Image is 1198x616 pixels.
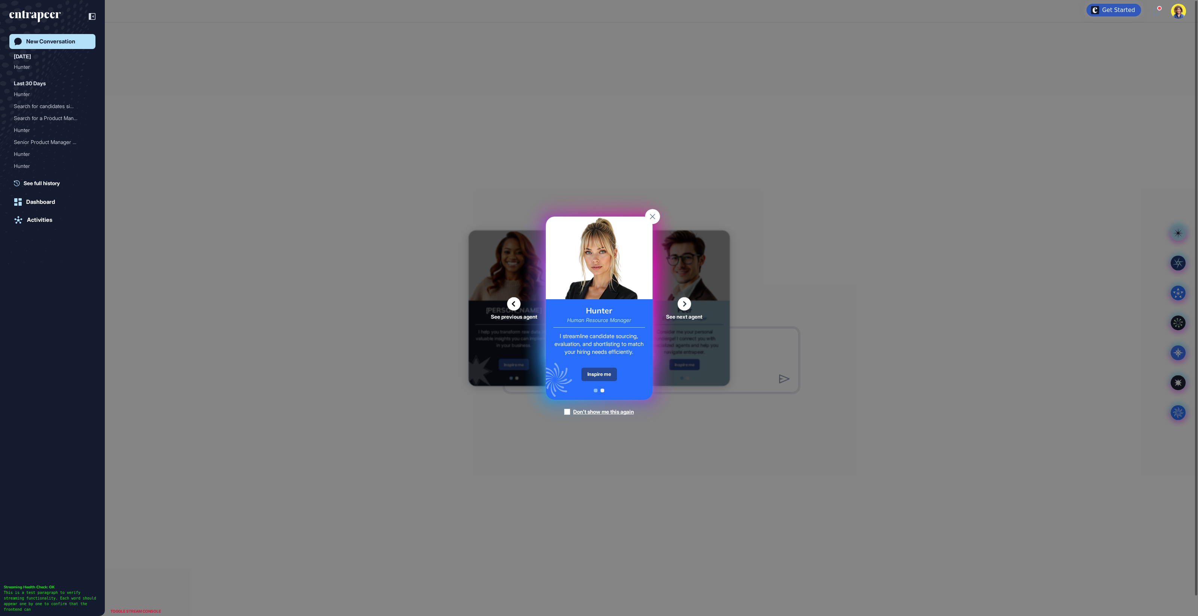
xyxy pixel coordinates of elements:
div: Hunter [14,124,91,136]
div: Dashboard [26,199,55,205]
div: Search for candidates similar to Sara Holyavkin [14,100,91,112]
div: Senior Product Manager Job Posting for Softtech [14,136,91,148]
a: Activities [9,212,95,227]
img: user-avatar [1171,4,1186,19]
span: See full history [24,179,60,187]
div: I streamline candidate sourcing, evaluation, and shortlisting to match your hiring needs efficien... [553,332,645,356]
span: See previous agent [491,314,537,319]
div: Hunter [14,124,85,136]
div: Hunter [14,88,91,100]
div: Hunter [14,61,85,73]
div: Hunter [586,307,612,315]
a: New Conversation [9,34,95,49]
div: Last 30 Days [14,79,46,88]
div: New Conversation [26,38,75,45]
a: Dashboard [9,194,95,209]
div: Senior Product Manager Jo... [14,136,85,148]
div: Activities [27,217,52,223]
div: Hunter [14,160,91,172]
div: Search for a Product Manager with AI Development Experience in Turkey (3-10 Years Experience) [14,112,91,124]
div: Hunter [14,88,85,100]
div: Search for a Product Mana... [14,112,85,124]
div: Don't show me this again [573,408,634,416]
img: launcher-image-alternative-text [1091,6,1099,14]
div: Human Resource Manager [567,318,631,323]
div: Get Started [1102,6,1135,14]
div: TOGGLE STREAM CONSOLE [109,607,163,616]
a: See full history [14,179,95,187]
div: Hunter [14,160,85,172]
div: Hunter [14,172,91,184]
div: Hunter [14,61,91,73]
div: Open Get Started checklist [1086,4,1141,16]
div: Search for candidates sim... [14,100,85,112]
div: Inspire me [581,368,617,381]
div: Hunter [14,172,85,184]
div: Hunter [14,148,85,160]
div: [DATE] [14,52,31,61]
img: hunter-card.png [546,217,653,299]
div: entrapeer-logo [9,10,61,22]
span: See next agent [666,314,702,319]
div: Hunter [14,148,91,160]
